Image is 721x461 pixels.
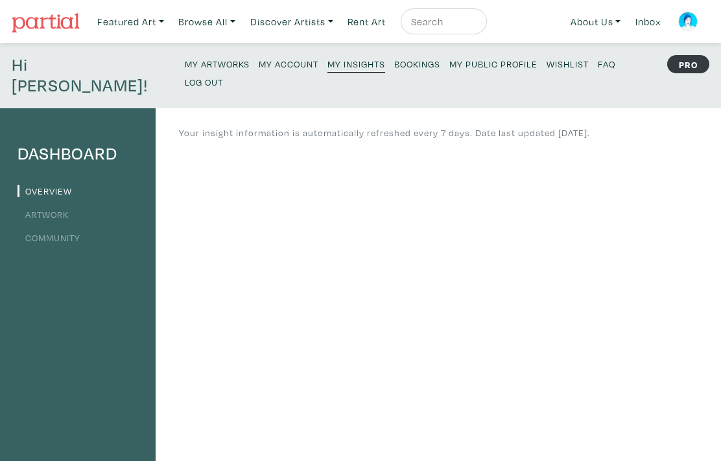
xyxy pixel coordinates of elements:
[18,143,138,164] h4: Dashboard
[244,8,339,35] a: Discover Artists
[394,54,440,72] a: Bookings
[18,231,80,244] a: Community
[342,8,392,35] a: Rent Art
[410,14,475,30] input: Search
[185,76,223,88] small: Log Out
[259,58,318,70] small: My Account
[185,73,223,90] a: Log Out
[259,54,318,72] a: My Account
[179,126,590,140] p: Your insight information is automatically refreshed every 7 days. Date last updated [DATE].
[678,12,698,31] img: phpThumb.php
[547,54,589,72] a: Wishlist
[394,58,440,70] small: Bookings
[630,8,667,35] a: Inbox
[185,58,250,70] small: My Artworks
[327,58,385,70] small: My Insights
[12,54,167,97] h4: Hi [PERSON_NAME]!
[185,54,250,72] a: My Artworks
[18,208,69,220] a: Artwork
[449,58,538,70] small: My Public Profile
[327,54,385,73] a: My Insights
[598,58,615,70] small: FAQ
[598,54,615,72] a: FAQ
[18,185,72,197] a: Overview
[449,54,538,72] a: My Public Profile
[91,8,170,35] a: Featured Art
[667,55,709,73] strong: PRO
[565,8,627,35] a: About Us
[172,8,241,35] a: Browse All
[547,58,589,70] small: Wishlist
